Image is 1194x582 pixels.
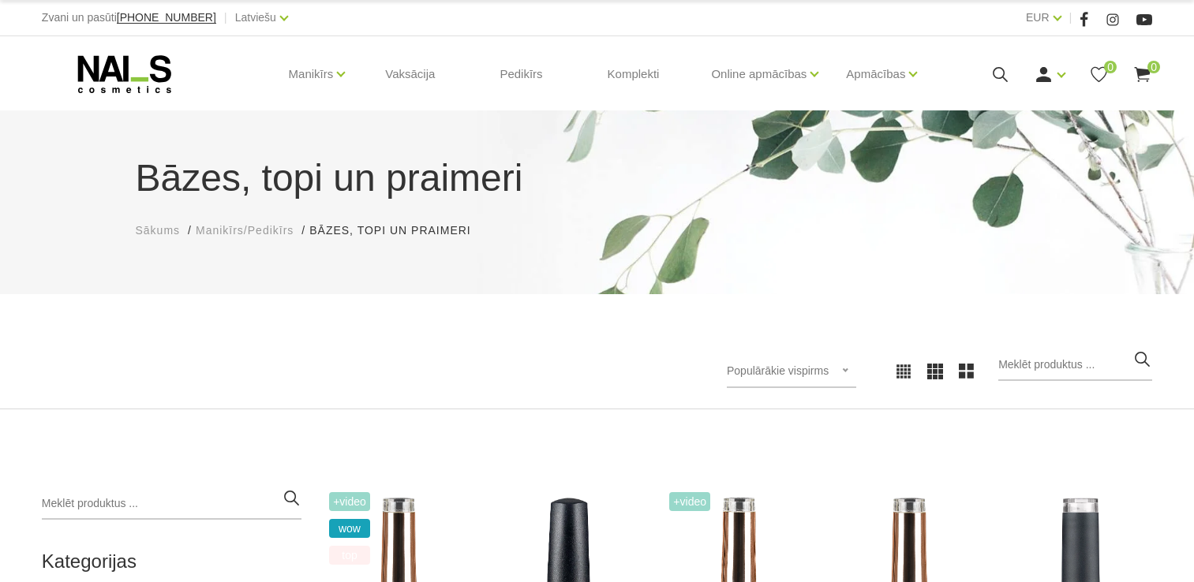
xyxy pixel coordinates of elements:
div: Zvani un pasūti [42,8,216,28]
span: | [224,8,227,28]
a: Online apmācības [711,43,807,106]
a: Manikīrs/Pedikīrs [196,222,294,239]
a: Latviešu [235,8,276,27]
input: Meklēt produktus ... [42,488,301,520]
span: top [329,546,370,565]
a: Manikīrs [289,43,334,106]
span: 0 [1147,61,1160,73]
a: [PHONE_NUMBER] [117,12,216,24]
a: Pedikīrs [487,36,555,112]
span: 0 [1104,61,1117,73]
h1: Bāzes, topi un praimeri [136,150,1059,207]
h2: Kategorijas [42,551,301,572]
a: Komplekti [595,36,672,112]
a: 0 [1089,65,1109,84]
span: Populārākie vispirms [727,364,829,377]
a: EUR [1026,8,1050,27]
a: Apmācības [846,43,905,106]
span: wow [329,519,370,538]
li: Bāzes, topi un praimeri [309,222,486,239]
a: 0 [1132,65,1152,84]
span: +Video [669,492,710,511]
a: Sākums [136,222,181,239]
span: | [1069,8,1072,28]
input: Meklēt produktus ... [998,349,1152,381]
span: Manikīrs/Pedikīrs [196,224,294,237]
a: Vaksācija [372,36,447,112]
span: Sākums [136,224,181,237]
span: [PHONE_NUMBER] [117,11,216,24]
span: +Video [329,492,370,511]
